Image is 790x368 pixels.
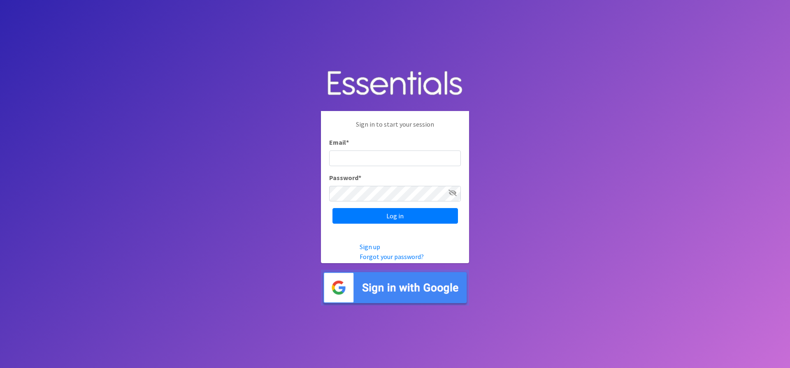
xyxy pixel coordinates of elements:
a: Forgot your password? [360,252,424,261]
img: Sign in with Google [321,270,469,306]
img: Human Essentials [321,62,469,105]
a: Sign up [360,243,380,251]
label: Email [329,137,349,147]
input: Log in [332,208,458,224]
label: Password [329,173,361,183]
abbr: required [358,174,361,182]
abbr: required [346,138,349,146]
p: Sign in to start your session [329,119,461,137]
